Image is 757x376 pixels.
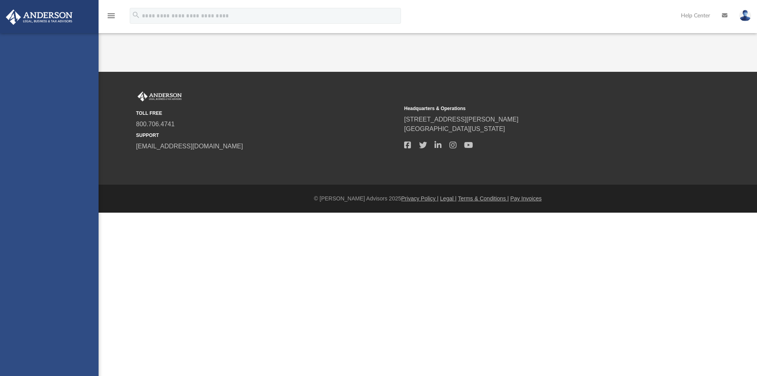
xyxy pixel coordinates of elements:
a: Privacy Policy | [401,195,439,202]
div: © [PERSON_NAME] Advisors 2025 [99,195,757,203]
a: [STREET_ADDRESS][PERSON_NAME] [404,116,518,123]
small: SUPPORT [136,132,399,139]
a: menu [106,15,116,21]
a: Terms & Conditions | [458,195,509,202]
a: Pay Invoices [510,195,541,202]
small: TOLL FREE [136,110,399,117]
i: menu [106,11,116,21]
small: Headquarters & Operations [404,105,667,112]
img: User Pic [739,10,751,21]
a: 800.706.4741 [136,121,175,127]
img: Anderson Advisors Platinum Portal [136,92,183,102]
a: Legal | [440,195,457,202]
a: [EMAIL_ADDRESS][DOMAIN_NAME] [136,143,243,150]
a: [GEOGRAPHIC_DATA][US_STATE] [404,125,505,132]
img: Anderson Advisors Platinum Portal [4,9,75,25]
i: search [132,11,140,19]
